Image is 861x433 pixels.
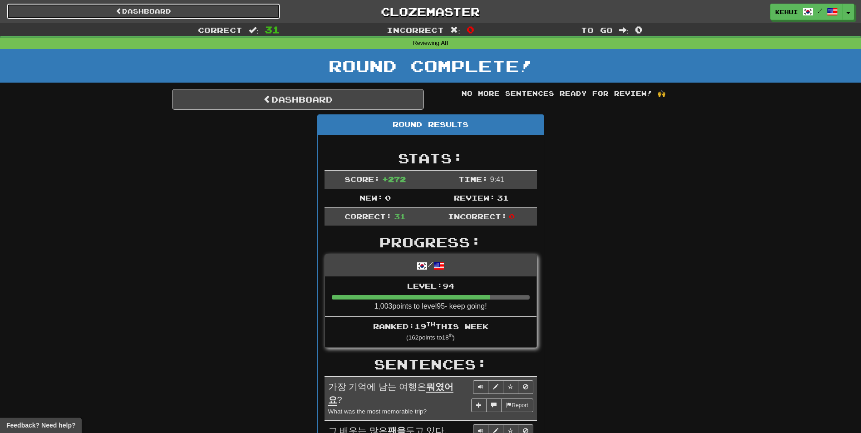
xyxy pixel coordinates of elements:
[325,235,537,250] h2: Progress:
[458,175,488,183] span: Time:
[318,115,544,135] div: Round Results
[325,255,536,276] div: /
[450,26,460,34] span: :
[473,380,488,394] button: Play sentence audio
[406,334,455,341] small: ( 162 points to 18 )
[635,24,643,35] span: 0
[770,4,843,20] a: Kehui /
[387,25,444,34] span: Incorrect
[473,380,533,394] div: Sentence controls
[490,176,504,183] span: 9 : 41
[344,212,392,221] span: Correct:
[325,151,537,166] h2: Stats:
[449,333,453,338] sup: th
[454,193,495,202] span: Review:
[359,193,383,202] span: New:
[172,89,424,110] a: Dashboard
[503,380,518,394] button: Toggle favorite
[265,24,280,35] span: 31
[373,322,488,330] span: Ranked: 19 this week
[509,212,515,221] span: 0
[344,175,380,183] span: Score:
[249,26,259,34] span: :
[501,399,533,412] button: Report
[488,380,503,394] button: Edit sentence
[382,175,406,183] span: + 272
[818,7,822,14] span: /
[426,321,435,327] sup: th
[448,212,507,221] span: Incorrect:
[407,281,454,290] span: Level: 94
[518,380,533,394] button: Toggle ignore
[198,25,242,34] span: Correct
[467,24,474,35] span: 0
[7,4,280,19] a: Dashboard
[325,276,536,317] li: 1,003 points to level 95 - keep going!
[394,212,406,221] span: 31
[441,40,448,46] strong: All
[581,25,613,34] span: To go
[6,421,75,430] span: Open feedback widget
[294,4,567,20] a: Clozemaster
[775,8,798,16] span: Kehui
[438,89,689,98] div: No more sentences ready for review! 🙌
[328,382,454,406] u: 뭐였어요
[325,357,537,372] h2: Sentences:
[328,408,427,415] small: What was the most memorable trip?
[497,193,509,202] span: 31
[328,382,454,406] span: 가장 기억에 남는 여행은 ?
[385,193,391,202] span: 0
[471,399,487,412] button: Add sentence to collection
[471,399,533,412] div: More sentence controls
[3,57,858,75] h1: Round Complete!
[619,26,629,34] span: :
